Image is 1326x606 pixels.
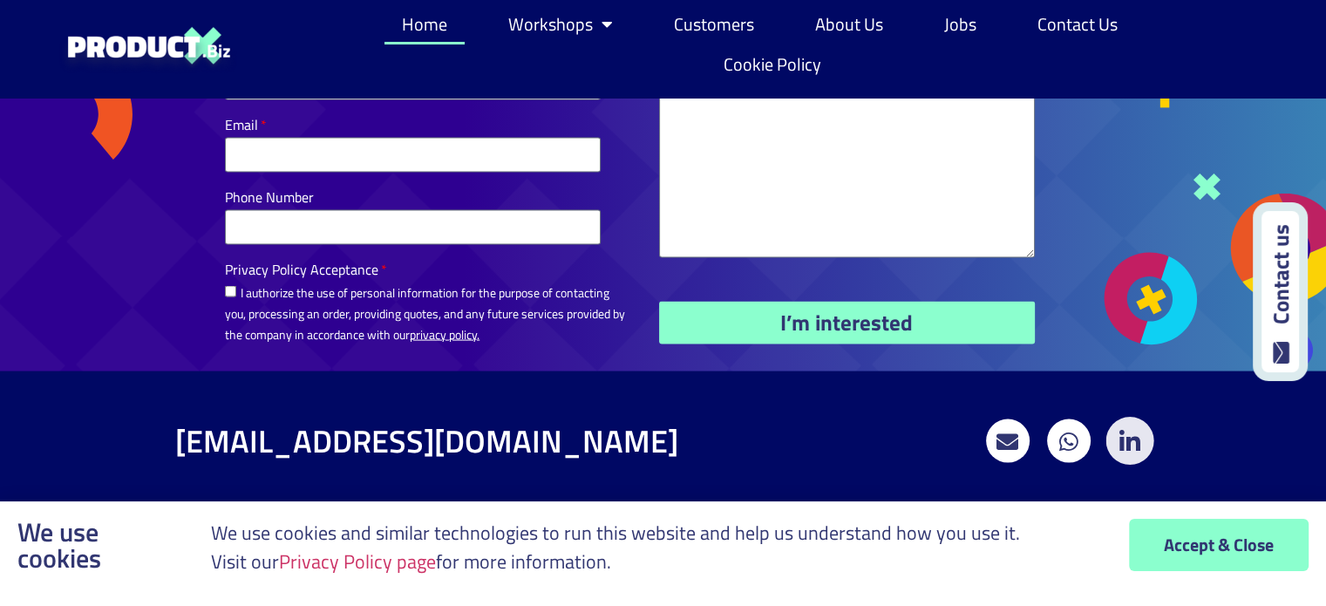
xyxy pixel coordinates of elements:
[17,519,101,571] p: We use cookies
[279,547,436,576] a: Privacy Policy page
[225,262,387,283] label: Privacy Policy Acceptance
[1270,224,1292,324] span: Contact us
[211,519,1020,576] p: We use cookies and similar technologies to run this website and help us understand how you use it...
[659,302,1035,344] button: I’m interested
[225,45,1035,345] form: Contact Form
[225,118,267,138] label: Email
[1164,536,1274,554] span: Accept & Close
[1261,211,1299,372] a: Contact us
[780,312,913,334] span: I’m interested
[225,190,314,210] label: Phone Number
[1129,519,1309,571] a: Accept & Close
[175,417,678,465] a: [EMAIL_ADDRESS][DOMAIN_NAME]
[225,283,625,344] label: I authorize the use of personal information for the purpose of contacting you, processing an orde...
[410,325,479,344] a: privacy policy.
